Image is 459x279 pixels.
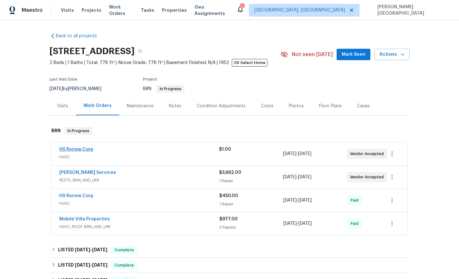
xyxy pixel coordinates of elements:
div: 1 Repair [219,201,283,207]
span: Work Orders [109,4,133,17]
div: Photos [289,103,304,109]
span: Project [143,77,157,81]
span: Geo Assignments [194,4,229,17]
span: [DATE] [283,198,297,203]
span: HVAC [59,200,219,207]
div: 1 Repair [219,178,283,184]
h6: BRN [51,127,61,135]
span: - [283,197,312,204]
a: HS Renew Corp [59,194,93,198]
span: - [283,174,311,180]
span: In Progress [157,87,184,91]
span: HVAC, ROOF, BRN_AND_LRR [59,224,219,230]
span: [DATE] [283,221,297,226]
div: LISTED [DATE]-[DATE]Complete [49,258,410,273]
button: Copy Address [135,46,146,57]
span: Not seen [DATE] [292,51,333,58]
span: - [75,247,107,252]
button: Mark Seen [337,49,370,61]
span: [DATE] [75,263,90,267]
span: BRN [143,87,185,91]
div: Floor Plans [319,103,342,109]
span: - [283,220,312,227]
span: [DATE] [92,247,107,252]
span: Last Visit Date [49,77,77,81]
div: by [PERSON_NAME] [49,85,109,93]
h2: [STREET_ADDRESS] [49,48,135,54]
a: HS Renew Corp [59,147,93,152]
span: $3,662.00 [219,170,241,175]
span: Paid [351,197,361,204]
span: Visits [61,7,74,13]
span: [DATE] [298,198,312,203]
span: Complete [112,262,136,268]
span: $977.00 [219,217,238,221]
span: 2 Beds | 1 Baths | Total: 778 ft² | Above Grade: 778 ft² | Basement Finished: N/A | 1952 [49,60,280,66]
div: 2 Repairs [219,224,283,231]
span: Properties [162,7,187,13]
span: $450.00 [219,194,238,198]
span: OD Select Home [232,59,267,67]
span: [DATE] [298,175,311,179]
span: [DATE] [92,263,107,267]
div: Maintenance [127,103,154,109]
span: - [283,151,311,157]
h6: LISTED [58,261,107,269]
span: In Progress [65,128,92,134]
span: [PERSON_NAME][GEOGRAPHIC_DATA] [375,4,449,17]
span: [DATE] [49,87,63,91]
span: $1.00 [219,147,231,152]
span: Complete [112,247,136,253]
h6: LISTED [58,246,107,254]
span: Paid [351,220,361,227]
span: PESTS, BRN_AND_LRR [59,177,219,183]
span: [DATE] [283,152,296,156]
span: Mark Seen [342,51,365,59]
span: - [75,263,107,267]
a: Mobile Villa Properties [59,217,110,221]
span: [GEOGRAPHIC_DATA], [GEOGRAPHIC_DATA] [254,7,345,13]
div: 1 [240,4,244,10]
span: Vendor Accepted [350,151,386,157]
span: Tasks [141,8,154,12]
button: Actions [374,49,410,61]
div: Cases [357,103,370,109]
a: [PERSON_NAME] Services [59,170,116,175]
div: Notes [169,103,181,109]
span: [DATE] [298,152,311,156]
div: Condition Adjustments [197,103,246,109]
a: Back to all projects [49,33,111,39]
div: BRN In Progress [49,121,410,141]
div: Work Orders [84,103,112,109]
div: Visits [57,103,68,109]
span: [DATE] [298,221,312,226]
span: Vendor Accepted [350,174,386,180]
span: Maestro [22,7,43,13]
span: Projects [82,7,101,13]
div: LISTED [DATE]-[DATE]Complete [49,242,410,258]
div: Costs [261,103,273,109]
span: [DATE] [283,175,296,179]
span: [DATE] [75,247,90,252]
span: HVAC [59,154,219,160]
span: Actions [379,51,404,59]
